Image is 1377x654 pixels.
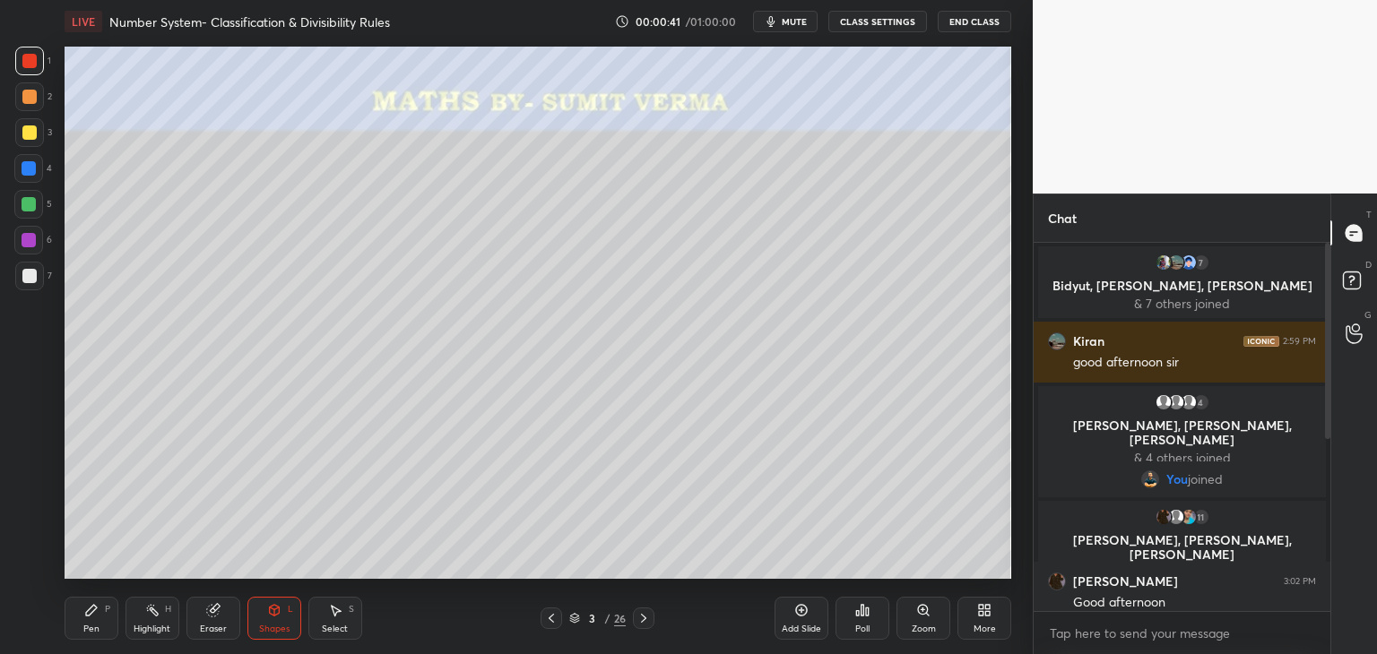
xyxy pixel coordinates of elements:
[1155,254,1173,271] img: 703036f94e1b4cf2b23fc500cfc230c2.jpg
[782,624,821,633] div: Add Slide
[15,118,52,147] div: 3
[1049,418,1315,447] p: [PERSON_NAME], [PERSON_NAME], [PERSON_NAME]
[109,13,390,30] h4: Number System- Classification & Divisibility Rules
[15,262,52,290] div: 7
[1048,572,1066,590] img: 624fc754f5ba48518c428b93550b73a2.jpg
[1049,279,1315,293] p: Bidyut, [PERSON_NAME], [PERSON_NAME]
[14,154,52,183] div: 4
[1188,472,1223,486] span: joined
[1049,297,1315,311] p: & 7 others joined
[1366,208,1372,221] p: T
[322,624,348,633] div: Select
[1365,258,1372,271] p: D
[1049,451,1315,465] p: & 4 others joined
[1167,508,1185,526] img: default.png
[1180,508,1198,526] img: 86fe7182ff7a455998dfe17755efc12d.jpg
[105,605,110,614] div: P
[134,624,170,633] div: Highlight
[1167,254,1185,271] img: 41f05ac9065943528c9a6f9fe19d5604.jpg
[349,605,354,614] div: S
[584,613,602,624] div: 3
[828,11,927,32] button: CLASS SETTINGS
[1155,393,1173,411] img: default.png
[1034,194,1091,242] p: Chat
[1049,533,1315,562] p: [PERSON_NAME], [PERSON_NAME], [PERSON_NAME]
[1166,472,1188,486] span: You
[1073,354,1316,372] div: good afternoon sir
[1073,594,1316,612] div: Good afternoon
[912,624,936,633] div: Zoom
[14,226,52,254] div: 6
[782,15,807,28] span: mute
[605,613,611,624] div: /
[1283,336,1316,347] div: 2:59 PM
[1243,336,1279,347] img: iconic-dark.1390631f.png
[974,624,996,633] div: More
[1048,332,1066,350] img: 41f05ac9065943528c9a6f9fe19d5604.jpg
[753,11,818,32] button: mute
[1180,254,1198,271] img: 97272238_3B0BF271-1261-4F2E-8F7D-4E107C0EFBF8.png
[1073,333,1104,349] h6: Kiran
[165,605,171,614] div: H
[855,624,870,633] div: Poll
[288,605,293,614] div: L
[1180,393,1198,411] img: default.png
[14,190,52,219] div: 5
[200,624,227,633] div: Eraser
[1034,243,1330,612] div: grid
[1284,576,1316,587] div: 3:02 PM
[65,11,102,32] div: LIVE
[1141,470,1159,488] img: d84243986e354267bcc07dcb7018cb26.file
[1155,508,1173,526] img: 624fc754f5ba48518c428b93550b73a2.jpg
[1167,393,1185,411] img: default.png
[1364,308,1372,322] p: G
[259,624,290,633] div: Shapes
[1073,573,1178,589] h6: [PERSON_NAME]
[938,11,1011,32] button: End Class
[83,624,100,633] div: Pen
[15,82,52,111] div: 2
[15,47,51,75] div: 1
[614,610,626,626] div: 26
[1192,508,1210,526] div: 11
[1192,254,1210,271] div: 7
[1192,393,1210,411] div: 4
